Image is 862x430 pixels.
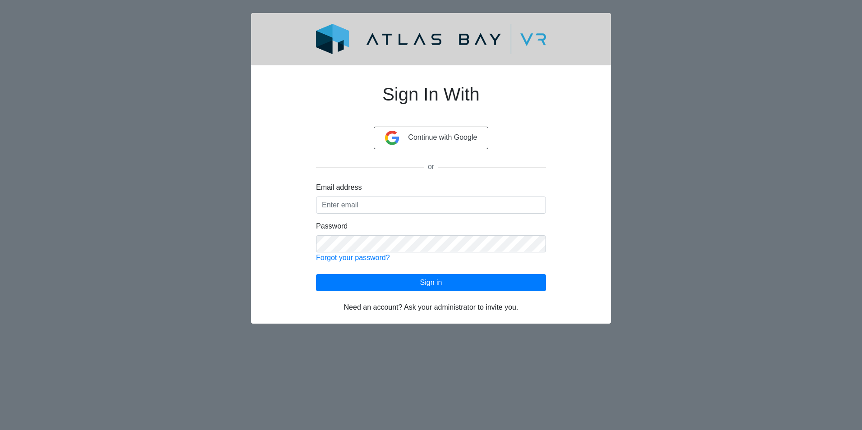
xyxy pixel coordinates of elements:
[294,24,568,54] img: logo
[408,133,477,141] span: Continue with Google
[316,197,546,214] input: Enter email
[316,73,546,127] h1: Sign In With
[316,274,546,291] button: Sign in
[344,303,518,311] span: Need an account? Ask your administrator to invite you.
[316,182,362,193] label: Email address
[316,221,348,232] label: Password
[316,254,390,261] a: Forgot your password?
[374,127,489,149] button: Continue with Google
[424,163,438,170] span: or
